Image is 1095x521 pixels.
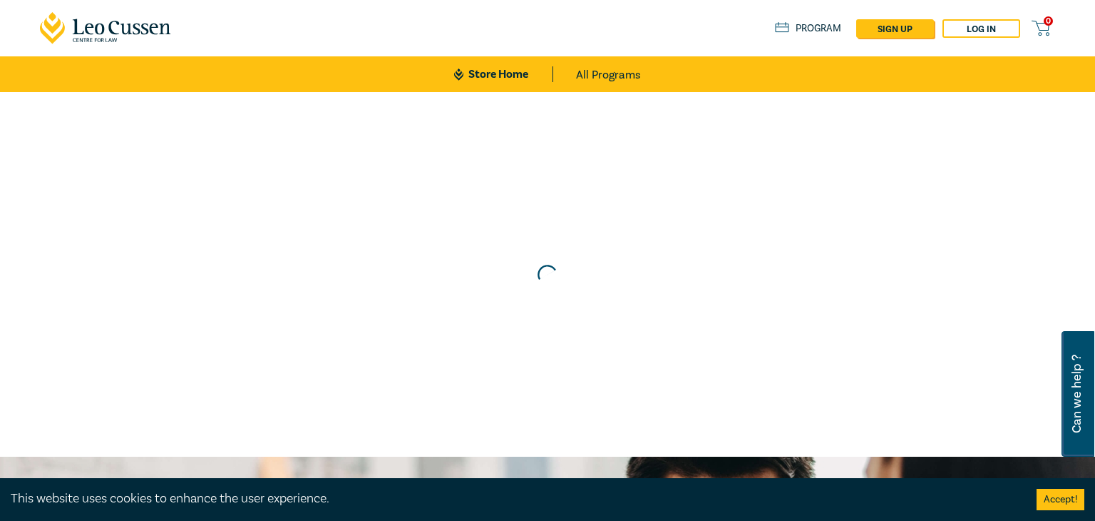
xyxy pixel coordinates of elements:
a: Log in [942,19,1020,38]
a: sign up [856,19,934,38]
span: 0 [1044,16,1053,26]
span: Can we help ? [1070,340,1084,448]
button: Accept cookies [1037,489,1084,510]
a: Store Home [454,66,553,82]
a: All Programs [576,56,641,92]
div: This website uses cookies to enhance the user experience. [11,490,1015,508]
a: Program [775,21,841,36]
